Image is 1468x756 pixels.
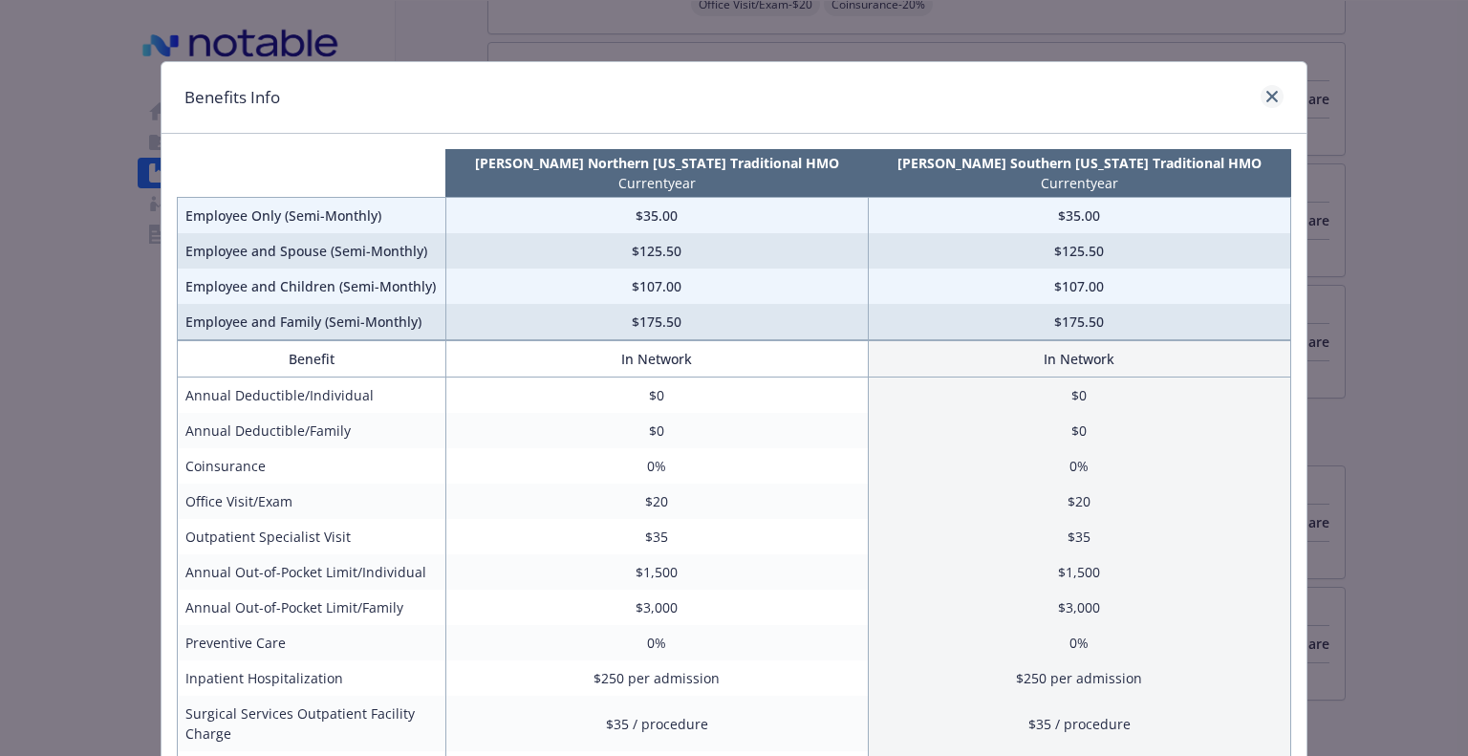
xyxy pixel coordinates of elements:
[445,413,868,448] td: $0
[445,696,868,751] td: $35 / procedure
[868,413,1290,448] td: $0
[178,198,446,234] td: Employee Only (Semi-Monthly)
[178,554,446,590] td: Annual Out-of-Pocket Limit/Individual
[178,590,446,625] td: Annual Out-of-Pocket Limit/Family
[868,304,1290,340] td: $175.50
[178,484,446,519] td: Office Visit/Exam
[868,341,1290,378] th: In Network
[184,85,280,110] h1: Benefits Info
[178,341,446,378] th: Benefit
[445,625,868,660] td: 0%
[178,304,446,340] td: Employee and Family (Semi-Monthly)
[445,233,868,269] td: $125.50
[872,153,1286,173] p: [PERSON_NAME] Southern [US_STATE] Traditional HMO
[178,269,446,304] td: Employee and Children (Semi-Monthly)
[178,519,446,554] td: Outpatient Specialist Visit
[178,233,446,269] td: Employee and Spouse (Semi-Monthly)
[868,269,1290,304] td: $107.00
[872,173,1286,193] p: Current year
[868,590,1290,625] td: $3,000
[445,590,868,625] td: $3,000
[868,448,1290,484] td: 0%
[868,625,1290,660] td: 0%
[449,173,864,193] p: Current year
[868,233,1290,269] td: $125.50
[178,696,446,751] td: Surgical Services Outpatient Facility Charge
[868,696,1290,751] td: $35 / procedure
[445,448,868,484] td: 0%
[445,554,868,590] td: $1,500
[445,198,868,234] td: $35.00
[445,660,868,696] td: $250 per admission
[868,660,1290,696] td: $250 per admission
[449,153,864,173] p: [PERSON_NAME] Northern [US_STATE] Traditional HMO
[445,519,868,554] td: $35
[868,484,1290,519] td: $20
[868,378,1290,414] td: $0
[178,625,446,660] td: Preventive Care
[178,378,446,414] td: Annual Deductible/Individual
[868,519,1290,554] td: $35
[445,484,868,519] td: $20
[178,413,446,448] td: Annual Deductible/Family
[445,269,868,304] td: $107.00
[868,554,1290,590] td: $1,500
[178,448,446,484] td: Coinsurance
[445,341,868,378] th: In Network
[178,149,446,198] th: intentionally left blank
[868,198,1290,234] td: $35.00
[445,304,868,340] td: $175.50
[445,378,868,414] td: $0
[1261,85,1284,108] a: close
[178,660,446,696] td: Inpatient Hospitalization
